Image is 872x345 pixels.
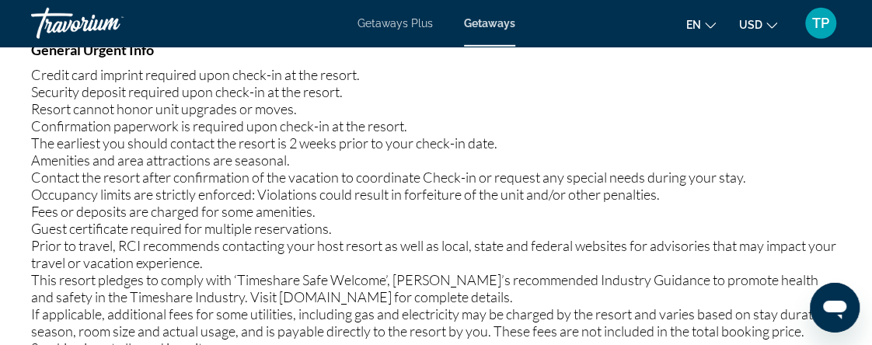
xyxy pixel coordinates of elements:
a: Getaways [464,17,515,30]
a: Getaways Plus [358,17,433,30]
span: TP [812,16,829,31]
a: Travorium [31,3,187,44]
h4: General Urgent Info [31,41,841,58]
span: en [686,19,701,31]
button: Change language [686,13,716,36]
iframe: Button to launch messaging window [810,283,860,333]
button: Change currency [739,13,777,36]
button: User Menu [800,7,841,40]
span: USD [739,19,762,31]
